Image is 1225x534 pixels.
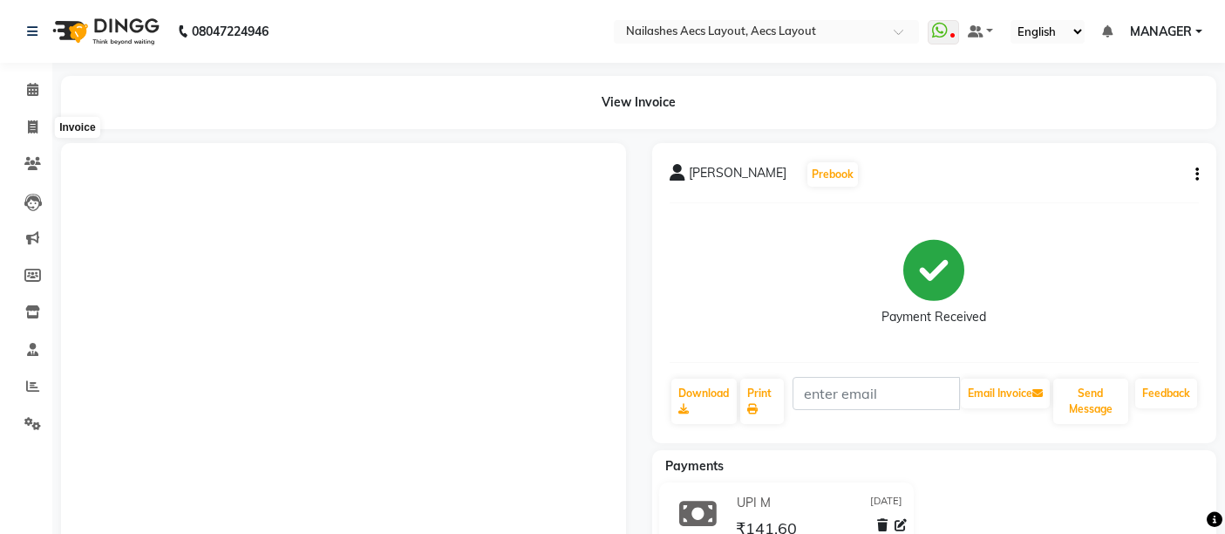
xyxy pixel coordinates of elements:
button: Send Message [1053,379,1128,424]
a: Print [740,379,783,424]
a: Feedback [1135,379,1197,408]
img: logo [44,7,164,56]
span: [DATE] [870,494,902,512]
div: Payment Received [881,308,986,326]
a: Download [671,379,738,424]
button: Email Invoice [961,379,1050,408]
input: enter email [793,377,960,410]
span: MANAGER [1130,23,1192,41]
div: View Invoice [61,76,1216,129]
span: UPI M [737,494,771,512]
b: 08047224946 [192,7,269,56]
span: Payments [665,458,724,474]
span: [PERSON_NAME] [689,164,786,188]
button: Prebook [807,162,858,187]
div: Invoice [55,117,99,138]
